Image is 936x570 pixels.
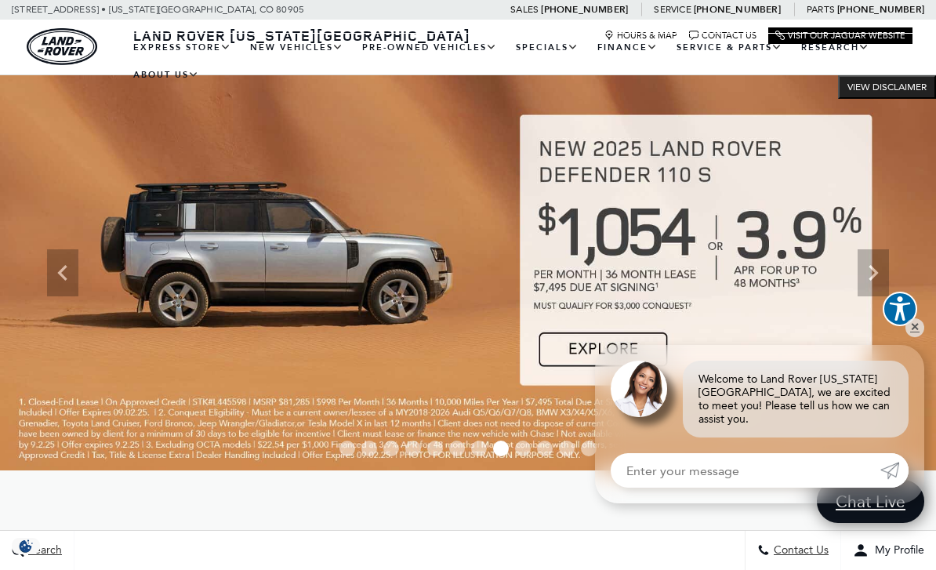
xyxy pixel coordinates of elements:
[339,441,355,456] span: Go to slide 1
[405,441,421,456] span: Go to slide 4
[124,34,912,89] nav: Main Navigation
[124,34,241,61] a: EXPRESS STORE
[559,441,575,456] span: Go to slide 11
[792,34,879,61] a: Research
[361,441,377,456] span: Go to slide 2
[353,34,506,61] a: Pre-Owned Vehicles
[47,249,78,296] div: Previous
[611,453,880,488] input: Enter your message
[510,4,539,15] span: Sales
[770,544,829,557] span: Contact Us
[883,292,917,329] aside: Accessibility Help Desk
[480,528,924,549] h2: The Red Noland Way
[427,441,443,456] span: Go to slide 5
[493,441,509,456] span: Go to slide 8
[124,61,209,89] a: About Us
[689,31,756,41] a: Contact Us
[471,441,487,456] span: Go to slide 7
[8,538,44,554] section: Click to Open Cookie Consent Modal
[611,361,667,417] img: Agent profile photo
[12,4,304,15] a: [STREET_ADDRESS] • [US_STATE][GEOGRAPHIC_DATA], CO 80905
[869,544,924,557] span: My Profile
[837,3,924,16] a: [PHONE_NUMBER]
[880,453,909,488] a: Submit
[124,26,480,45] a: Land Rover [US_STATE][GEOGRAPHIC_DATA]
[667,34,792,61] a: Service & Parts
[683,361,909,437] div: Welcome to Land Rover [US_STATE][GEOGRAPHIC_DATA], we are excited to meet you! Please tell us how...
[8,538,44,554] img: Opt-Out Icon
[27,28,97,65] a: land-rover
[694,3,781,16] a: [PHONE_NUMBER]
[383,441,399,456] span: Go to slide 3
[515,441,531,456] span: Go to slide 9
[858,249,889,296] div: Next
[27,28,97,65] img: Land Rover
[588,34,667,61] a: Finance
[883,292,917,326] button: Explore your accessibility options
[604,31,677,41] a: Hours & Map
[133,26,470,45] span: Land Rover [US_STATE][GEOGRAPHIC_DATA]
[654,4,691,15] span: Service
[775,31,905,41] a: Visit Our Jaguar Website
[541,3,628,16] a: [PHONE_NUMBER]
[537,441,553,456] span: Go to slide 10
[841,531,936,570] button: Open user profile menu
[449,441,465,456] span: Go to slide 6
[581,441,597,456] span: Go to slide 12
[807,4,835,15] span: Parts
[506,34,588,61] a: Specials
[241,34,353,61] a: New Vehicles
